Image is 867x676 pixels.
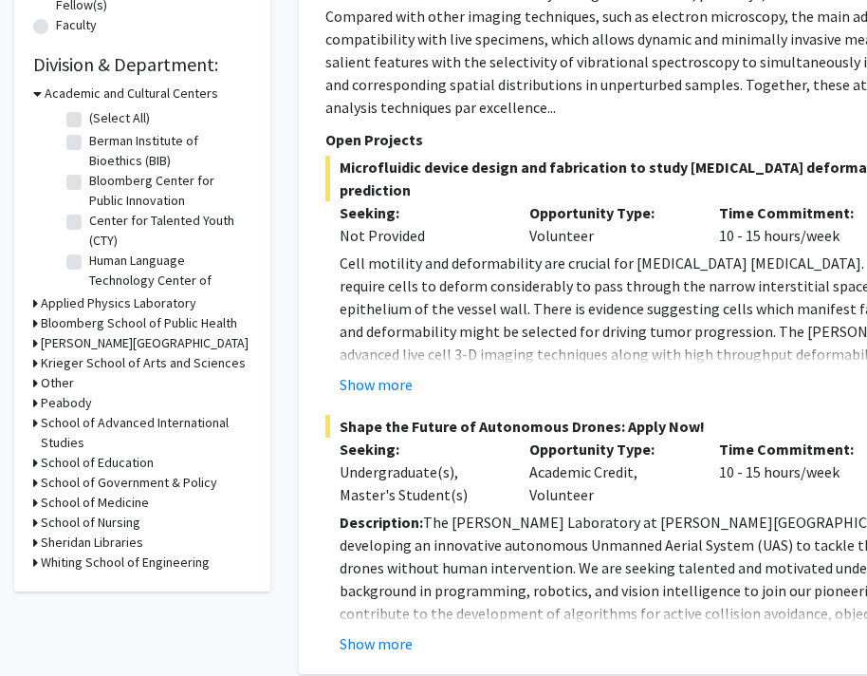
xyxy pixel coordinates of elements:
[340,201,501,224] p: Seeking:
[41,333,249,353] h3: [PERSON_NAME][GEOGRAPHIC_DATA]
[41,493,149,513] h3: School of Medicine
[340,224,501,247] div: Not Provided
[340,373,413,396] button: Show more
[41,373,74,393] h3: Other
[529,438,691,460] p: Opportunity Type:
[41,353,246,373] h3: Krieger School of Arts and Sciences
[529,201,691,224] p: Opportunity Type:
[89,108,150,128] label: (Select All)
[56,15,97,35] label: Faculty
[89,251,247,310] label: Human Language Technology Center of Excellence (HLTCOE)
[41,413,251,453] h3: School of Advanced International Studies
[41,293,196,313] h3: Applied Physics Laboratory
[89,211,247,251] label: Center for Talented Youth (CTY)
[340,460,501,506] div: Undergraduate(s), Master's Student(s)
[515,201,705,247] div: Volunteer
[340,632,413,655] button: Show more
[340,513,423,532] strong: Description:
[14,591,81,662] iframe: Chat
[41,473,217,493] h3: School of Government & Policy
[41,313,237,333] h3: Bloomberg School of Public Health
[89,131,247,171] label: Berman Institute of Bioethics (BIB)
[45,84,218,103] h3: Academic and Cultural Centers
[41,453,154,473] h3: School of Education
[89,171,247,211] label: Bloomberg Center for Public Innovation
[41,533,143,553] h3: Sheridan Libraries
[340,438,501,460] p: Seeking:
[41,513,140,533] h3: School of Nursing
[41,393,92,413] h3: Peabody
[41,553,210,573] h3: Whiting School of Engineering
[515,438,705,506] div: Academic Credit, Volunteer
[33,53,251,76] h2: Division & Department:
